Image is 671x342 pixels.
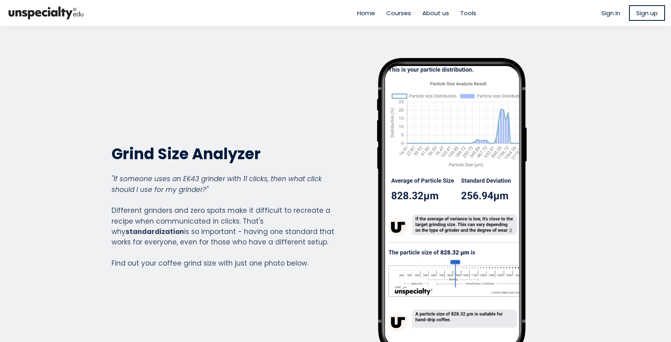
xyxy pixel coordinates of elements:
[357,8,375,18] a: Home
[629,5,665,21] a: Sign up
[386,8,411,18] a: Courses
[422,8,449,18] a: About us
[126,227,184,236] strong: standardization
[112,174,322,194] em: "If someone uses an EK43 grinder with 11 clicks, then what click should I use for my grinder?"
[636,8,658,18] span: Sign up
[601,8,620,18] a: Sign in
[460,8,476,18] a: Tools
[112,174,335,268] div: Different grinders and zero spots make it difficult to recreate a recipe when communicated in cli...
[112,144,335,164] h2: Grind Size Analyzer
[6,3,86,23] img: bc390a18feecddb333977e298b3a00a1.png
